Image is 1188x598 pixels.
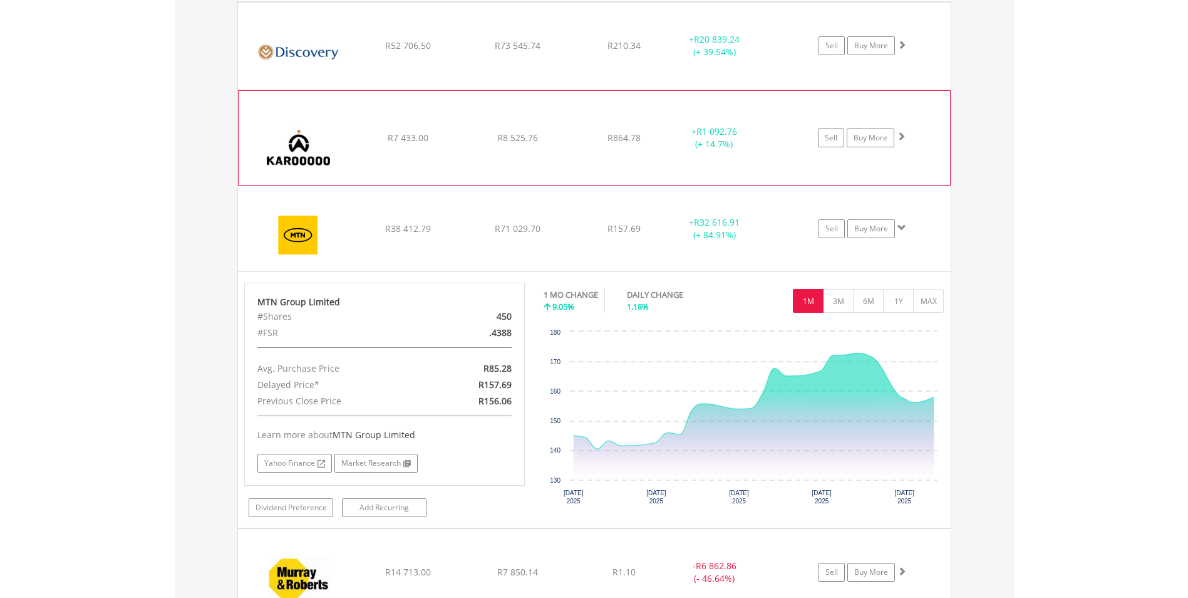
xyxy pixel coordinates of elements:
a: Dividend Preference [249,498,333,517]
a: Add Recurring [342,498,426,517]
div: + (+ 14.7%) [667,125,761,150]
span: R1 092.76 [696,125,737,137]
a: Sell [818,129,844,147]
span: MTN Group Limited [333,429,415,441]
span: R8 525.76 [497,132,538,144]
span: R14 713.00 [385,566,431,578]
button: 1M [793,289,824,313]
img: EQU.ZA.KRO.png [245,107,353,182]
a: Buy More [847,129,894,147]
text: 180 [550,329,560,336]
span: R52 706.50 [385,39,431,51]
span: R156.06 [478,395,512,407]
a: Buy More [847,219,895,238]
div: Chart. Highcharts interactive chart. [544,325,944,513]
button: 6M [853,289,884,313]
svg: Interactive chart [544,325,944,513]
div: #Shares [248,308,430,325]
div: Previous Close Price [248,393,430,409]
text: [DATE] 2025 [894,490,914,505]
div: + (+ 84.91%) [668,216,762,241]
button: 3M [823,289,854,313]
text: 160 [550,388,560,395]
span: R38 412.79 [385,223,431,234]
span: R71 029.70 [495,223,540,234]
div: Learn more about [257,429,512,441]
div: + (+ 39.54%) [668,33,762,58]
a: Sell [819,219,845,238]
text: 140 [550,447,560,454]
text: 150 [550,417,560,424]
span: R210.34 [607,39,641,51]
div: .4388 [430,325,520,341]
text: [DATE] 2025 [646,490,666,505]
div: #FSR [248,325,430,341]
span: R7 850.14 [497,566,538,578]
a: Sell [819,563,845,582]
span: R6 862.86 [696,560,736,572]
text: [DATE] 2025 [812,490,832,505]
span: R20 839.24 [694,33,740,45]
a: Sell [819,36,845,55]
span: R7 433.00 [388,132,428,144]
div: Delayed Price* [248,377,430,393]
a: Market Research [334,454,418,473]
div: Avg. Purchase Price [248,360,430,377]
text: [DATE] 2025 [729,490,749,505]
img: EQU.ZA.MTN.png [244,202,352,269]
div: DAILY CHANGE [627,289,727,301]
text: 130 [550,477,560,484]
div: 450 [430,308,520,325]
span: R32 616.91 [694,216,740,228]
span: R1.10 [612,566,636,578]
a: Buy More [847,36,895,55]
button: 1Y [883,289,914,313]
span: R157.69 [478,379,512,391]
span: R85.28 [483,362,512,374]
span: 9.05% [552,301,574,312]
span: R864.78 [607,132,641,144]
button: MAX [913,289,944,313]
text: [DATE] 2025 [564,490,584,505]
img: EQU.ZA.DSY.png [244,18,352,86]
span: R73 545.74 [495,39,540,51]
div: 1 MO CHANGE [544,289,598,301]
text: 170 [550,359,560,365]
a: Yahoo Finance [257,454,332,473]
div: - (- 46.64%) [668,560,762,585]
span: R157.69 [607,223,641,234]
a: Buy More [847,563,895,582]
div: MTN Group Limited [257,296,512,308]
span: 1.18% [627,301,649,312]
